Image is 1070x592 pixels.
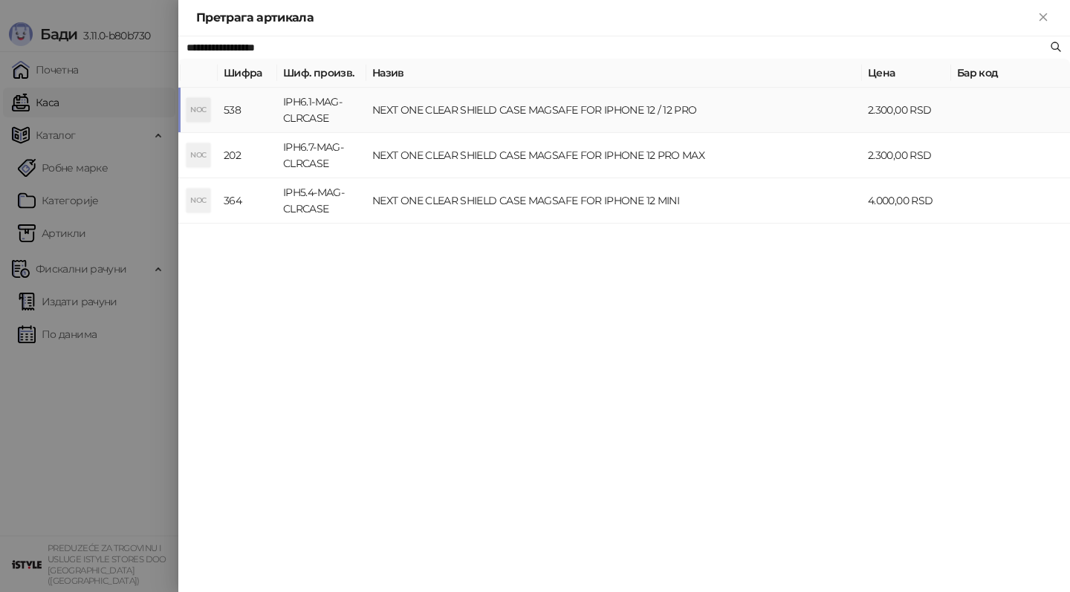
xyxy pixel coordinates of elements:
[196,9,1034,27] div: Претрага артикала
[277,59,366,88] th: Шиф. произв.
[366,133,862,178] td: NEXT ONE CLEAR SHIELD CASE MAGSAFE FOR IPHONE 12 PRO MAX
[862,133,951,178] td: 2.300,00 RSD
[366,178,862,224] td: NEXT ONE CLEAR SHIELD CASE MAGSAFE FOR IPHONE 12 MINI
[218,178,277,224] td: 364
[862,178,951,224] td: 4.000,00 RSD
[277,133,366,178] td: IPH6.7-MAG-CLRCASE
[862,88,951,133] td: 2.300,00 RSD
[366,59,862,88] th: Назив
[277,178,366,224] td: IPH5.4-MAG-CLRCASE
[366,88,862,133] td: NEXT ONE CLEAR SHIELD CASE MAGSAFE FOR IPHONE 12 / 12 PRO
[951,59,1070,88] th: Бар код
[187,143,210,167] div: NOC
[862,59,951,88] th: Цена
[277,88,366,133] td: IPH6.1-MAG-CLRCASE
[187,189,210,212] div: NOC
[218,88,277,133] td: 538
[1034,9,1052,27] button: Close
[218,133,277,178] td: 202
[187,98,210,122] div: NOC
[218,59,277,88] th: Шифра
